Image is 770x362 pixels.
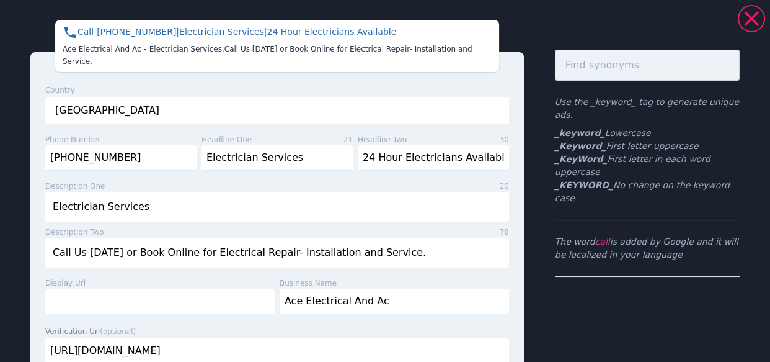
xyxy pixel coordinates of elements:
[500,134,509,145] p: 30
[45,86,75,94] label: Country
[555,127,740,205] ul: First letter uppercase
[45,327,136,336] label: Verification url
[267,27,396,37] span: 24 Hour Electricians Available
[264,27,267,37] span: |
[555,154,608,164] b: _KeyWord_
[45,278,86,289] p: display url
[63,45,472,66] span: Call Us [DATE] or Book Online for Electrical Repair- Installation and Service.
[63,27,94,37] span: Call
[555,179,740,205] li: No change on the keyword case
[500,227,509,238] p: 78
[100,327,136,336] span: (Optional)
[45,181,105,192] p: description one
[45,134,100,145] p: phone number
[555,180,613,190] b: _KEYWORD_
[343,134,353,145] p: 21
[555,50,740,81] input: Find synonyms
[45,227,104,238] p: description two
[176,27,179,37] span: |
[201,134,252,145] p: headline one
[555,220,740,277] div: The word is added by Google and it will be localized in your language
[595,237,610,247] span: call
[555,127,740,140] li: Lowercase
[500,181,509,192] p: 20
[63,45,146,53] span: Ace Electrical And Ac -
[555,128,605,138] b: _keyword_
[149,45,224,53] span: Electrician Services
[97,27,179,37] span: [PHONE_NUMBER]
[55,20,499,72] div: This is just a visual aid. Your CSV will only contain exactly what you add in the form below.
[555,153,740,179] li: First letter in each word uppercase
[222,45,224,53] span: .
[358,134,407,145] p: headline two
[555,96,740,122] p: Use the _keyword_ tag to generate unique ads.
[280,278,337,289] p: business name
[179,27,267,37] span: Electrician Services
[555,141,606,151] b: _Keyword_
